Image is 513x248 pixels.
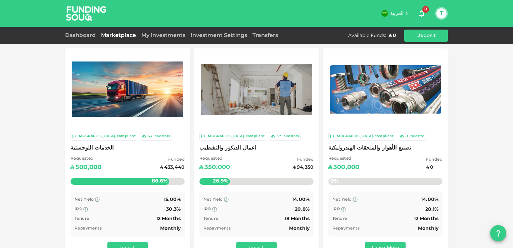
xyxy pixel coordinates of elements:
[160,157,185,163] span: Funded
[404,30,448,42] button: Deposit
[71,156,101,162] span: Requested
[348,32,386,39] div: Available Funds :
[201,64,312,115] img: Marketplace Logo
[332,217,347,221] span: Tenure
[71,143,185,153] span: الخدمات اللوجستية
[292,197,310,202] span: 14.00%
[406,133,408,139] div: 0
[72,133,136,139] div: [DEMOGRAPHIC_DATA]-compliant
[156,216,181,221] span: 12 Months
[65,33,98,38] a: Dashboard
[381,10,388,17] img: flag-sa.b9a346574cdc8950dd34b50780441f57.svg
[75,217,89,221] span: Tenure
[436,8,447,18] button: T
[203,217,218,221] span: Tenure
[328,143,442,153] span: تصنيع الأهواز والملحقات الهيدروليكية
[188,33,250,38] a: Investment Settings
[153,133,170,139] div: Investors
[426,157,442,163] span: Funded
[282,133,299,139] div: Investors
[75,207,82,211] span: IRR
[203,207,211,211] span: IRR
[330,65,441,114] img: Marketplace Logo
[285,216,310,221] span: 18 Months
[160,226,181,231] span: Monthly
[293,157,314,163] span: Funded
[389,32,396,39] div: ʢ 0
[490,225,506,241] button: question
[203,226,231,231] span: Repayments
[289,226,310,231] span: Monthly
[164,197,181,202] span: 15.00%
[418,226,438,231] span: Monthly
[295,207,310,212] span: 20.8%
[199,143,314,153] span: اعمال الديكور والتشطيب
[410,133,424,139] div: Investor
[332,207,340,211] span: IRR
[415,7,428,20] button: 0
[414,216,438,221] span: 12 Months
[277,133,281,139] div: 37
[421,197,438,202] span: 14.00%
[75,198,94,202] span: Net Yield
[148,133,152,139] div: 63
[425,207,438,212] span: 28.1%
[422,6,429,13] span: 0
[328,156,359,162] span: Requested
[390,11,404,16] span: العربية
[199,156,230,162] span: Requested
[250,33,281,38] a: Transfers
[332,198,352,202] span: Net Yield
[201,133,265,139] div: [DEMOGRAPHIC_DATA]-compliant
[139,33,188,38] a: My Investments
[98,33,139,38] a: Marketplace
[330,133,393,139] div: [DEMOGRAPHIC_DATA]-compliant
[75,226,102,231] span: Repayments
[166,207,181,212] span: 30.3%
[72,61,183,117] img: Marketplace Logo
[332,226,360,231] span: Repayments
[203,198,223,202] span: Net Yield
